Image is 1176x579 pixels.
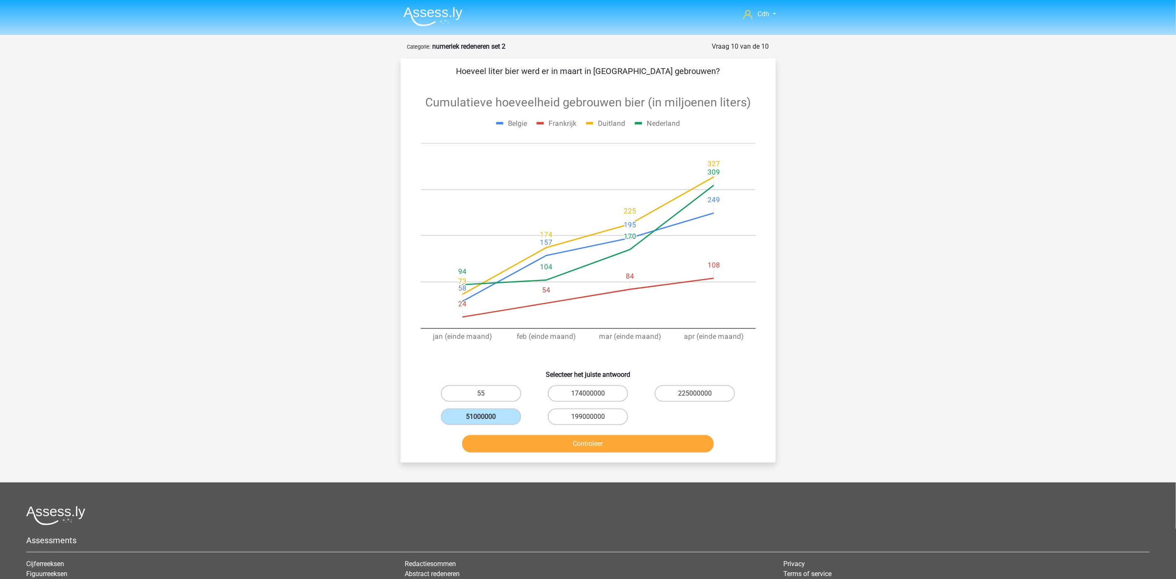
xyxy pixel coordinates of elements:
[712,42,769,52] div: Vraag 10 van de 10
[758,10,769,18] span: Cdh
[26,560,64,568] a: Cijferreeksen
[405,560,456,568] a: Redactiesommen
[26,506,85,525] img: Assessly logo
[548,408,628,425] label: 199000000
[441,385,521,402] label: 55
[26,570,67,578] a: Figuurreeksen
[784,560,805,568] a: Privacy
[740,9,779,19] a: Cdh
[548,385,628,402] label: 174000000
[407,44,431,50] small: Categorie:
[441,408,521,425] label: 51000000
[26,535,1150,545] h5: Assessments
[405,570,460,578] a: Abstract redeneren
[414,65,763,77] p: Hoeveel liter bier werd er in maart in [GEOGRAPHIC_DATA] gebrouwen?
[655,385,735,402] label: 225000000
[784,570,832,578] a: Terms of service
[404,7,463,26] img: Assessly
[462,435,714,453] button: Controleer
[433,42,506,50] strong: numeriek redeneren set 2
[414,364,763,379] h6: Selecteer het juiste antwoord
